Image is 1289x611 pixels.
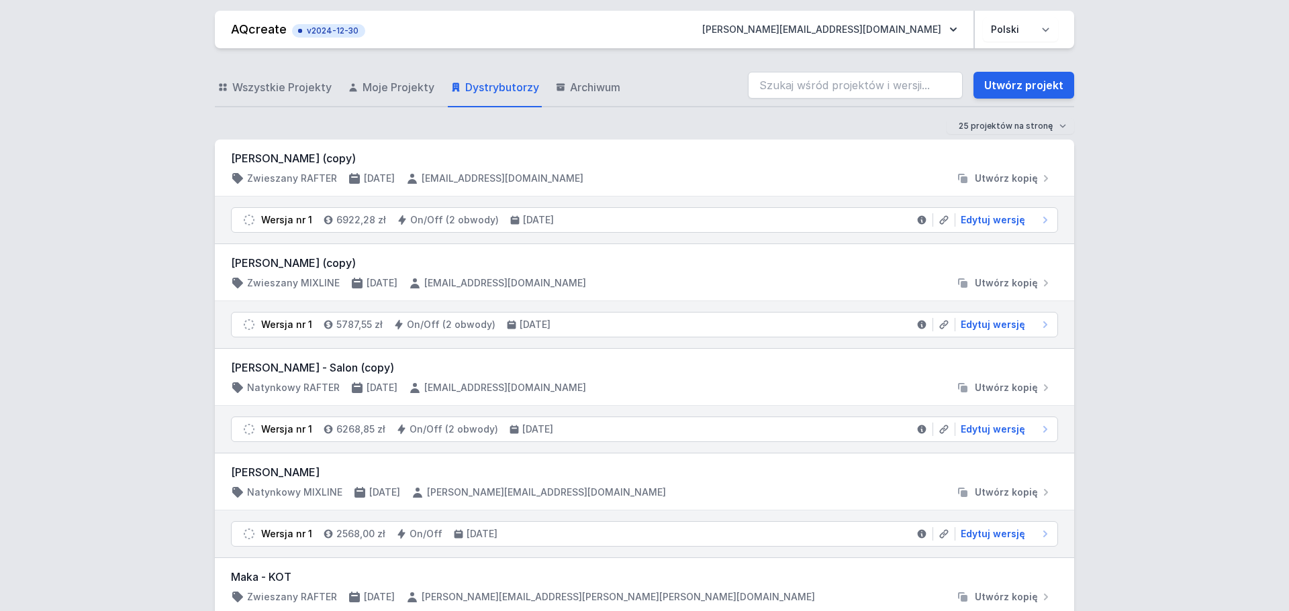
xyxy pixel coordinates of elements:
button: Utwórz kopię [951,590,1058,604]
h3: [PERSON_NAME] (copy) [231,255,1058,271]
img: draft.svg [242,527,256,541]
a: Wszystkie Projekty [215,68,334,107]
a: Edytuj wersję [955,318,1052,331]
h3: Maka - KOT [231,569,1058,585]
input: Szukaj wśród projektów i wersji... [748,72,963,99]
span: Utwórz kopię [975,590,1038,604]
span: Utwórz kopię [975,276,1038,290]
h4: On/Off (2 obwody) [410,423,498,436]
span: Edytuj wersję [961,423,1025,436]
h4: [DATE] [364,590,395,604]
span: Dystrybutorzy [465,79,539,95]
span: Utwórz kopię [975,486,1038,499]
h4: [DATE] [367,381,397,394]
h4: [DATE] [520,318,551,331]
h4: [EMAIL_ADDRESS][DOMAIN_NAME] [422,172,583,185]
h4: [EMAIL_ADDRESS][DOMAIN_NAME] [424,276,586,290]
span: Moje Projekty [363,79,434,95]
h4: Zwieszany RAFTER [247,590,337,604]
span: Wszystkie Projekty [232,79,332,95]
img: draft.svg [242,318,256,331]
img: draft.svg [242,423,256,436]
h4: [PERSON_NAME][EMAIL_ADDRESS][PERSON_NAME][PERSON_NAME][DOMAIN_NAME] [422,590,815,604]
span: Edytuj wersję [961,318,1025,331]
div: Wersja nr 1 [261,423,312,436]
span: Archiwum [570,79,620,95]
h4: [DATE] [367,276,397,290]
span: Utwórz kopię [975,381,1038,394]
h4: Zwieszany RAFTER [247,172,337,185]
h4: On/Off (2 obwody) [407,318,495,331]
h3: [PERSON_NAME] [231,464,1058,480]
h4: [PERSON_NAME][EMAIL_ADDRESS][DOMAIN_NAME] [427,486,666,499]
h3: [PERSON_NAME] - Salon (copy) [231,359,1058,376]
a: Moje Projekty [345,68,437,107]
span: Utwórz kopię [975,172,1038,185]
h4: 5787,55 zł [336,318,383,331]
h4: [DATE] [364,172,395,185]
h4: [DATE] [467,527,497,541]
h4: 6922,28 zł [336,213,386,227]
button: Utwórz kopię [951,276,1058,290]
button: Utwórz kopię [951,486,1058,499]
h4: On/Off [410,527,442,541]
div: Wersja nr 1 [261,318,312,331]
a: AQcreate [231,22,287,36]
h4: Natynkowy MIXLINE [247,486,342,499]
div: Wersja nr 1 [261,213,312,227]
span: v2024-12-30 [299,25,359,36]
span: Edytuj wersję [961,213,1025,227]
h4: 6268,85 zł [336,423,385,436]
a: Utwórz projekt [973,72,1074,99]
img: draft.svg [242,213,256,227]
button: Utwórz kopię [951,172,1058,185]
span: Edytuj wersję [961,527,1025,541]
button: v2024-12-30 [292,21,365,38]
div: Wersja nr 1 [261,527,312,541]
a: Edytuj wersję [955,527,1052,541]
h4: Natynkowy RAFTER [247,381,340,394]
a: Edytuj wersję [955,213,1052,227]
h4: 2568,00 zł [336,527,385,541]
button: [PERSON_NAME][EMAIL_ADDRESS][DOMAIN_NAME] [691,17,968,42]
h4: [DATE] [522,423,553,436]
h4: On/Off (2 obwody) [410,213,499,227]
h4: [EMAIL_ADDRESS][DOMAIN_NAME] [424,381,586,394]
a: Archiwum [553,68,623,107]
a: Dystrybutorzy [448,68,542,107]
select: Wybierz język [983,17,1058,42]
h3: [PERSON_NAME] (copy) [231,150,1058,166]
h4: [DATE] [369,486,400,499]
a: Edytuj wersję [955,423,1052,436]
h4: [DATE] [523,213,554,227]
h4: Zwieszany MIXLINE [247,276,340,290]
button: Utwórz kopię [951,381,1058,394]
